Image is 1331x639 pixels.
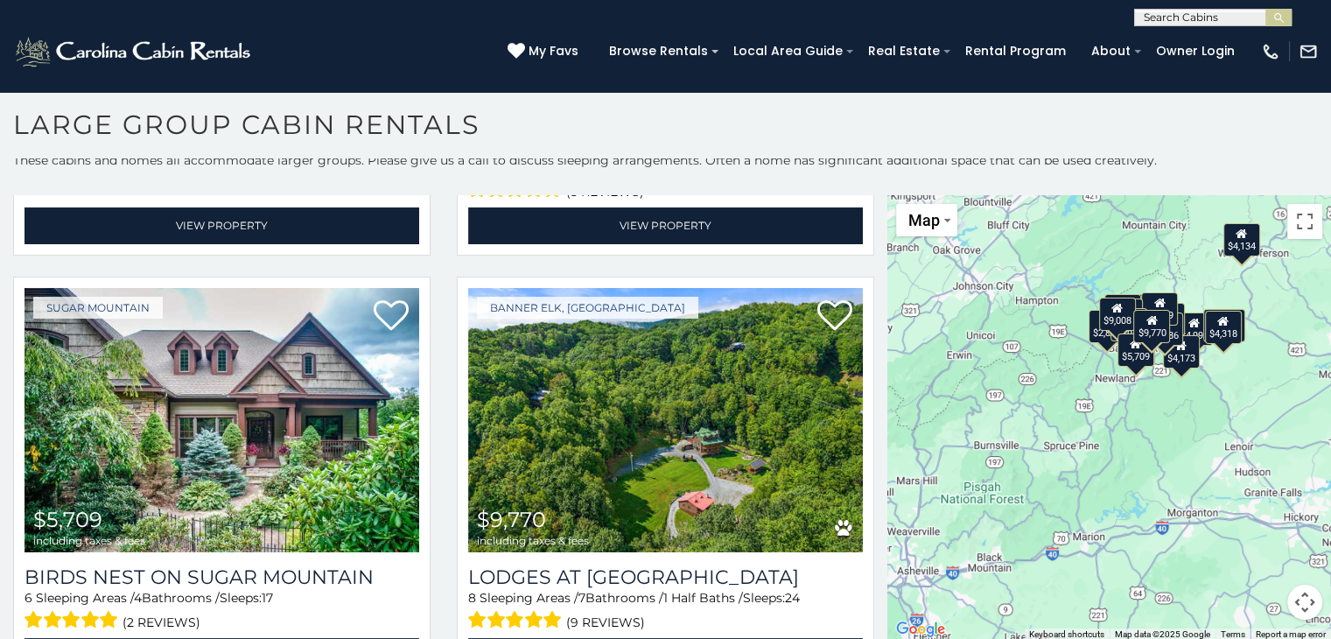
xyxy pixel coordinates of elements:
[1287,585,1322,620] button: Map camera controls
[468,590,476,606] span: 8
[1299,42,1318,61] img: mail-regular-white.png
[1162,335,1199,369] div: $4,173
[1117,332,1154,365] div: $3,967
[896,204,957,236] button: Change map style
[1221,629,1245,639] a: Terms (opens in new tab)
[817,298,852,335] a: Add to favorites
[262,590,273,606] span: 17
[477,507,546,532] span: $9,770
[25,207,419,243] a: View Property
[468,288,863,552] img: Lodges at Eagle Ridge
[33,297,163,319] a: Sugar Mountain
[468,589,863,634] div: Sleeping Areas / Bathrooms / Sleeps:
[25,590,32,606] span: 6
[1202,309,1244,342] div: $10,551
[1098,298,1135,331] div: $9,008
[1175,312,1212,345] div: $4,993
[600,38,717,65] a: Browse Rentals
[1141,292,1178,326] div: $8,139
[468,565,863,589] a: Lodges at [GEOGRAPHIC_DATA]
[1256,629,1326,639] a: Report a map error
[1115,629,1210,639] span: Map data ©2025 Google
[578,590,585,606] span: 7
[25,565,419,589] a: Birds Nest On Sugar Mountain
[785,590,800,606] span: 24
[1117,334,1153,367] div: $5,709
[859,38,949,65] a: Real Estate
[33,507,102,532] span: $5,709
[529,42,578,60] span: My Favs
[134,590,142,606] span: 4
[1147,303,1184,336] div: $6,298
[1204,311,1241,344] div: $4,318
[1261,42,1280,61] img: phone-regular-white.png
[477,535,589,546] span: including taxes & fees
[468,207,863,243] a: View Property
[25,288,419,552] img: Birds Nest On Sugar Mountain
[1222,222,1259,256] div: $4,134
[1147,38,1243,65] a: Owner Login
[1133,309,1170,342] div: $9,770
[25,589,419,634] div: Sleeping Areas / Bathrooms / Sleeps:
[566,611,645,634] span: (9 reviews)
[123,611,200,634] span: (2 reviews)
[1104,293,1141,327] div: $3,558
[1082,38,1139,65] a: About
[33,535,145,546] span: including taxes & fees
[663,590,743,606] span: 1 Half Baths /
[908,211,940,229] span: Map
[477,297,698,319] a: Banner Elk, [GEOGRAPHIC_DATA]
[1287,204,1322,239] button: Toggle fullscreen view
[25,288,419,552] a: Birds Nest On Sugar Mountain $5,709 including taxes & fees
[468,288,863,552] a: Lodges at Eagle Ridge $9,770 including taxes & fees
[1146,312,1183,346] div: $5,586
[508,42,583,61] a: My Favs
[468,565,863,589] h3: Lodges at Eagle Ridge
[956,38,1075,65] a: Rental Program
[725,38,851,65] a: Local Area Guide
[1089,309,1125,342] div: $2,813
[13,34,256,69] img: White-1-2.png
